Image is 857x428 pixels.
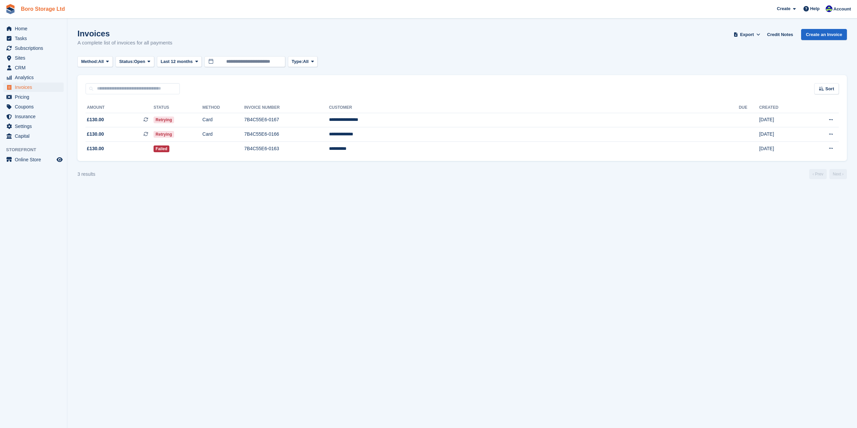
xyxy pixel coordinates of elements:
[3,24,64,33] a: menu
[801,29,847,40] a: Create an Invoice
[15,155,55,164] span: Online Store
[244,102,329,113] th: Invoice Number
[244,113,329,127] td: 7B4C55E6-0167
[3,112,64,121] a: menu
[56,156,64,164] a: Preview store
[810,5,820,12] span: Help
[808,169,848,179] nav: Page
[3,122,64,131] a: menu
[18,3,68,14] a: Boro Storage Ltd
[3,53,64,63] a: menu
[15,112,55,121] span: Insurance
[15,43,55,53] span: Subscriptions
[15,92,55,102] span: Pricing
[81,58,98,65] span: Method:
[119,58,134,65] span: Status:
[15,122,55,131] span: Settings
[3,155,64,164] a: menu
[77,39,172,47] p: A complete list of invoices for all payments
[157,56,202,67] button: Last 12 months
[15,34,55,43] span: Tasks
[759,141,805,156] td: [DATE]
[15,131,55,141] span: Capital
[777,5,790,12] span: Create
[87,131,104,138] span: £130.00
[15,73,55,82] span: Analytics
[3,73,64,82] a: menu
[303,58,309,65] span: All
[833,6,851,12] span: Account
[202,102,244,113] th: Method
[87,116,104,123] span: £130.00
[154,102,202,113] th: Status
[77,29,172,38] h1: Invoices
[759,113,805,127] td: [DATE]
[202,127,244,142] td: Card
[740,31,754,38] span: Export
[15,83,55,92] span: Invoices
[764,29,796,40] a: Credit Notes
[244,127,329,142] td: 7B4C55E6-0166
[3,92,64,102] a: menu
[15,102,55,111] span: Coupons
[732,29,762,40] button: Export
[161,58,193,65] span: Last 12 months
[15,63,55,72] span: CRM
[825,86,834,92] span: Sort
[739,102,759,113] th: Due
[3,102,64,111] a: menu
[154,117,174,123] span: Retrying
[116,56,154,67] button: Status: Open
[3,63,64,72] a: menu
[759,127,805,142] td: [DATE]
[244,141,329,156] td: 7B4C55E6-0163
[87,145,104,152] span: £130.00
[829,169,847,179] a: Next
[3,34,64,43] a: menu
[3,83,64,92] a: menu
[86,102,154,113] th: Amount
[154,131,174,138] span: Retrying
[15,24,55,33] span: Home
[98,58,104,65] span: All
[77,171,95,178] div: 3 results
[77,56,113,67] button: Method: All
[288,56,318,67] button: Type: All
[329,102,739,113] th: Customer
[3,43,64,53] a: menu
[154,145,169,152] span: Failed
[809,169,827,179] a: Previous
[759,102,805,113] th: Created
[3,131,64,141] a: menu
[292,58,303,65] span: Type:
[134,58,145,65] span: Open
[826,5,832,12] img: Tobie Hillier
[5,4,15,14] img: stora-icon-8386f47178a22dfd0bd8f6a31ec36ba5ce8667c1dd55bd0f319d3a0aa187defe.svg
[15,53,55,63] span: Sites
[6,146,67,153] span: Storefront
[202,113,244,127] td: Card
